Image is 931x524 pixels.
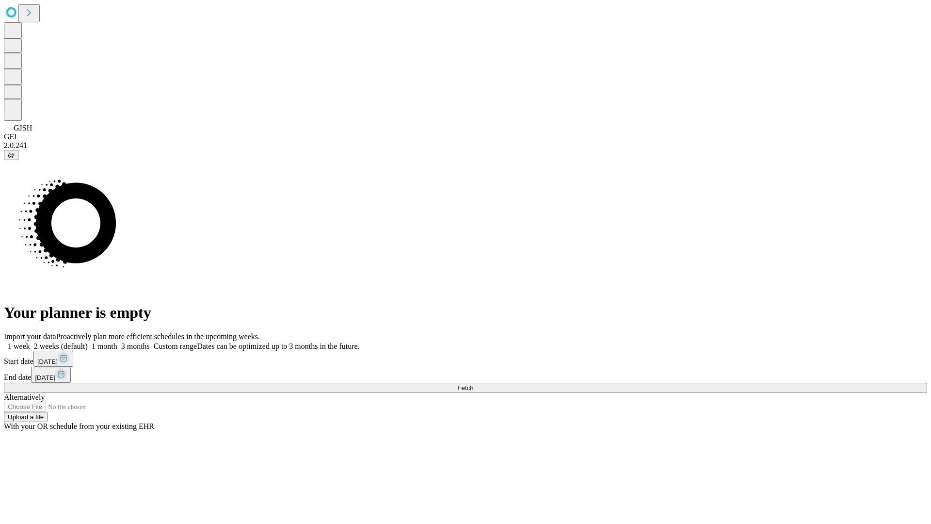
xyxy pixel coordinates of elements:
button: Fetch [4,383,927,393]
span: GJSH [14,124,32,132]
span: Proactively plan more efficient schedules in the upcoming weeks. [56,332,260,341]
div: 2.0.241 [4,141,927,150]
span: Dates can be optimized up to 3 months in the future. [197,342,359,350]
button: @ [4,150,18,160]
span: Import your data [4,332,56,341]
div: End date [4,367,927,383]
span: Alternatively [4,393,45,401]
span: [DATE] [37,358,58,365]
button: [DATE] [33,351,73,367]
span: 2 weeks (default) [34,342,88,350]
button: Upload a file [4,412,48,422]
button: [DATE] [31,367,71,383]
span: [DATE] [35,374,55,381]
span: 3 months [121,342,150,350]
span: 1 week [8,342,30,350]
span: 1 month [92,342,117,350]
span: @ [8,151,15,159]
h1: Your planner is empty [4,304,927,322]
div: Start date [4,351,927,367]
div: GEI [4,132,927,141]
span: Custom range [154,342,197,350]
span: With your OR schedule from your existing EHR [4,422,154,430]
span: Fetch [457,384,473,392]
